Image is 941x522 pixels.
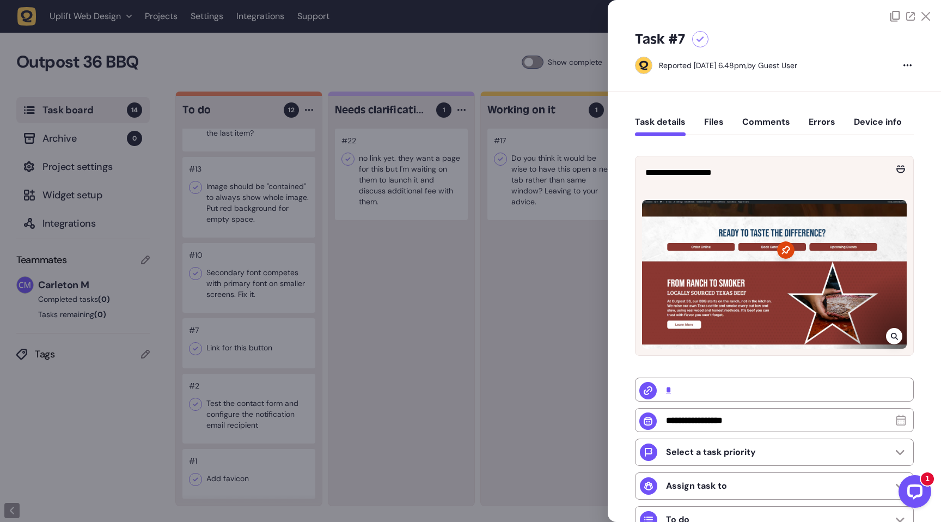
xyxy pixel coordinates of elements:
h5: Task #7 [635,31,686,48]
button: Comments [742,117,790,136]
div: Reported [DATE] 6.48pm, [659,60,747,70]
button: Task details [635,117,686,136]
iframe: LiveChat chat widget [890,471,936,517]
button: Files [704,117,724,136]
button: Device info [854,117,902,136]
button: Errors [809,117,835,136]
p: Select a task priority [666,447,756,458]
img: Guest User [636,57,652,74]
p: Assign task to [666,481,727,491]
div: by Guest User [659,60,797,71]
